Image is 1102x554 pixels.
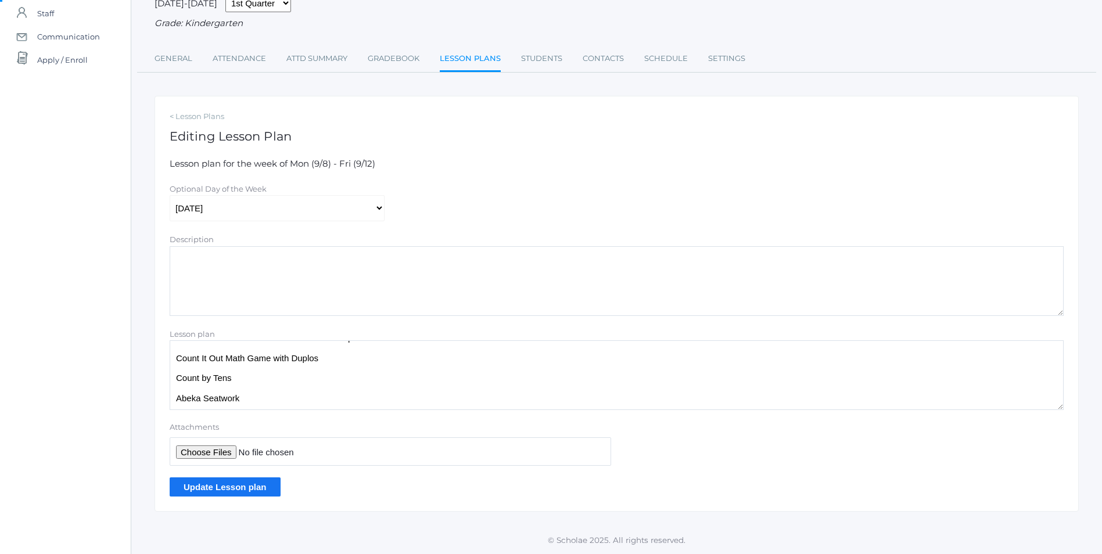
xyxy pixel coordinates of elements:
a: < Lesson Plans [170,111,1064,123]
a: Schedule [644,47,688,70]
a: Gradebook [368,47,419,70]
textarea: Abeka Math Flash Cards One to One Correspondence Count It Out Math Game with Duplos Count by Tens... [170,340,1064,410]
label: Description [170,235,214,244]
a: Lesson Plans [440,47,501,72]
p: © Scholae 2025. All rights reserved. [131,534,1102,546]
a: General [155,47,192,70]
span: Apply / Enroll [37,48,88,71]
span: Staff [37,2,54,25]
label: Optional Day of the Week [170,184,267,193]
h1: Editing Lesson Plan [170,129,1064,143]
a: Contacts [583,47,624,70]
input: Update Lesson plan [170,477,281,497]
a: Attd Summary [286,47,347,70]
a: Settings [708,47,745,70]
a: Attendance [213,47,266,70]
a: Students [521,47,562,70]
span: Lesson plan for the week of Mon (9/8) - Fri (9/12) [170,158,375,169]
span: Communication [37,25,100,48]
div: Grade: Kindergarten [155,17,1079,30]
label: Attachments [170,422,611,433]
label: Lesson plan [170,329,215,339]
